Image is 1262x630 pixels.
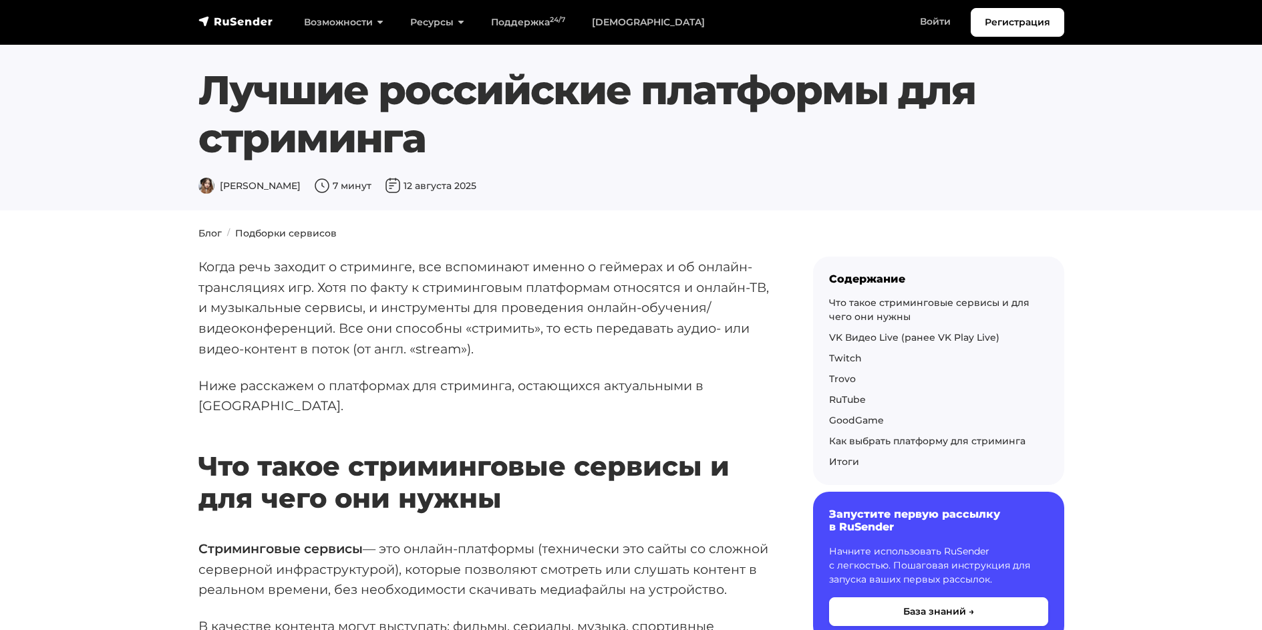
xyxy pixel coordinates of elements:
a: Итоги [829,456,859,468]
a: Войти [907,8,964,35]
span: 7 минут [314,180,371,192]
a: Регистрация [971,8,1064,37]
a: Как выбрать платформу для стриминга [829,435,1026,447]
a: [DEMOGRAPHIC_DATA] [579,9,718,36]
p: — это онлайн-платформы (технически это сайты со сложной серверной инфраструктурой), которые позво... [198,538,770,600]
a: Что такое стриминговые сервисы и для чего они нужны [829,297,1030,323]
li: Подборки сервисов [222,226,337,241]
a: RuTube [829,393,866,406]
h2: Что такое стриминговые сервисы и для чего они нужны [198,411,770,514]
a: Поддержка24/7 [478,9,579,36]
nav: breadcrumb [190,226,1072,241]
span: [PERSON_NAME] [198,180,301,192]
a: Twitch [829,352,862,364]
sup: 24/7 [550,15,565,24]
img: Время чтения [314,178,330,194]
p: Начните использовать RuSender с легкостью. Пошаговая инструкция для запуска ваших первых рассылок. [829,544,1048,587]
p: Ниже расскажем о платформах для стриминга, остающихся актуальными в [GEOGRAPHIC_DATA]. [198,375,770,416]
h1: Лучшие российские платформы для стриминга [198,66,991,162]
h6: Запустите первую рассылку в RuSender [829,508,1048,533]
div: Содержание [829,273,1048,285]
a: Блог [198,227,222,239]
a: Trovo [829,373,856,385]
img: RuSender [198,15,273,28]
img: Дата публикации [385,178,401,194]
span: 12 августа 2025 [385,180,476,192]
a: Ресурсы [397,9,478,36]
button: База знаний → [829,597,1048,626]
a: GoodGame [829,414,884,426]
strong: Стриминговые сервисы [198,540,363,557]
a: VK Видео Live (ранее VK Play Live) [829,331,999,343]
p: Когда речь заходит о стриминге, все вспоминают именно о геймерах и об онлайн-трансляциях игр. Хот... [198,257,770,359]
a: Возможности [291,9,397,36]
